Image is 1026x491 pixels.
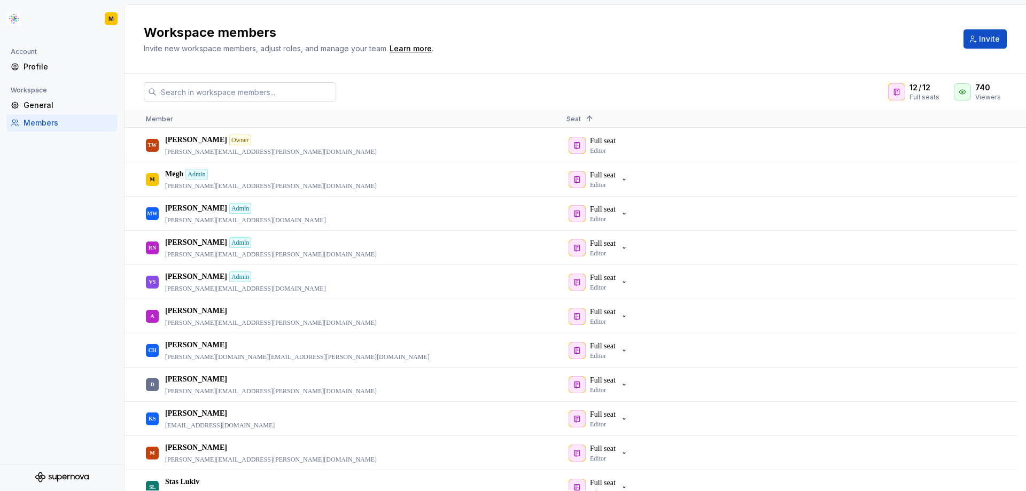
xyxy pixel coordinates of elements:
div: M [108,14,114,23]
p: Editor [590,249,606,258]
button: Full seatEditor [566,408,633,430]
p: Full seat [590,409,616,420]
p: Full seat [590,443,616,454]
p: Full seat [590,204,616,215]
h2: Workspace members [144,24,951,41]
p: [EMAIL_ADDRESS][DOMAIN_NAME] [165,421,275,430]
div: TW [148,135,157,155]
div: RN [149,237,156,258]
button: Full seatEditor [566,237,633,259]
p: Full seat [590,272,616,283]
p: Stas Lukiv [165,477,199,487]
div: KS [149,408,156,429]
p: Full seat [590,478,616,488]
button: Full seatEditor [566,442,633,464]
p: [PERSON_NAME] [165,340,227,350]
div: MW [147,203,157,224]
p: Full seat [590,238,616,249]
div: M [150,169,154,190]
div: Profile [24,61,113,72]
a: General [6,97,118,114]
p: [PERSON_NAME] [165,408,227,419]
span: Invite [979,34,1000,44]
div: Admin [229,203,251,214]
p: [PERSON_NAME] [165,135,227,145]
button: Full seatEditor [566,306,633,327]
p: [PERSON_NAME][EMAIL_ADDRESS][DOMAIN_NAME] [165,284,326,293]
div: Full seats [910,93,941,102]
p: [PERSON_NAME][DOMAIN_NAME][EMAIL_ADDRESS][PERSON_NAME][DOMAIN_NAME] [165,353,430,361]
span: 12 [922,82,930,93]
p: Editor [590,386,606,394]
p: Editor [590,181,606,189]
button: Full seatEditor [566,169,633,190]
span: 12 [910,82,918,93]
p: Editor [590,420,606,428]
p: [PERSON_NAME] [165,374,227,385]
p: [PERSON_NAME][EMAIL_ADDRESS][PERSON_NAME][DOMAIN_NAME] [165,318,377,327]
button: Full seatEditor [566,271,633,293]
p: Full seat [590,307,616,317]
div: Owner [229,135,251,145]
p: [PERSON_NAME][EMAIL_ADDRESS][PERSON_NAME][DOMAIN_NAME] [165,182,377,190]
div: A [150,306,154,326]
span: 740 [975,82,990,93]
p: [PERSON_NAME][EMAIL_ADDRESS][PERSON_NAME][DOMAIN_NAME] [165,387,377,395]
div: Admin [185,169,207,180]
span: . [388,45,433,53]
p: Editor [590,215,606,223]
p: Full seat [590,375,616,386]
div: CH [149,340,157,361]
input: Search in workspace members... [157,82,336,102]
div: Admin [229,237,251,248]
p: [PERSON_NAME] [165,203,227,214]
p: Editor [590,352,606,360]
a: Profile [6,58,118,75]
img: b2369ad3-f38c-46c1-b2a2-f2452fdbdcd2.png [7,12,20,25]
p: Editor [590,317,606,326]
p: [PERSON_NAME] [165,271,227,282]
div: D [150,374,154,395]
button: M [2,7,122,30]
a: Members [6,114,118,131]
a: Learn more [390,43,432,54]
div: Account [6,45,41,58]
div: / [910,82,941,93]
div: VS [149,271,156,292]
div: Workspace [6,84,51,97]
p: [PERSON_NAME][EMAIL_ADDRESS][PERSON_NAME][DOMAIN_NAME] [165,455,377,464]
div: General [24,100,113,111]
div: M [150,442,154,463]
span: Seat [566,115,581,123]
p: Full seat [590,170,616,181]
p: [PERSON_NAME] [165,237,227,248]
button: Invite [963,29,1007,49]
p: [PERSON_NAME][EMAIL_ADDRESS][PERSON_NAME][DOMAIN_NAME] [165,250,377,259]
p: [PERSON_NAME] [165,306,227,316]
button: Full seatEditor [566,374,633,395]
span: Invite new workspace members, adjust roles, and manage your team. [144,44,388,53]
button: Full seatEditor [566,203,633,224]
p: Editor [590,283,606,292]
button: Full seatEditor [566,340,633,361]
div: Admin [229,271,251,282]
p: Megh [165,169,183,180]
p: [PERSON_NAME][EMAIL_ADDRESS][PERSON_NAME][DOMAIN_NAME] [165,147,377,156]
p: [PERSON_NAME] [165,442,227,453]
span: Member [146,115,173,123]
div: Members [24,118,113,128]
div: Viewers [975,93,1001,102]
p: Full seat [590,341,616,352]
svg: Supernova Logo [35,472,89,482]
p: Editor [590,454,606,463]
p: [PERSON_NAME][EMAIL_ADDRESS][DOMAIN_NAME] [165,216,326,224]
